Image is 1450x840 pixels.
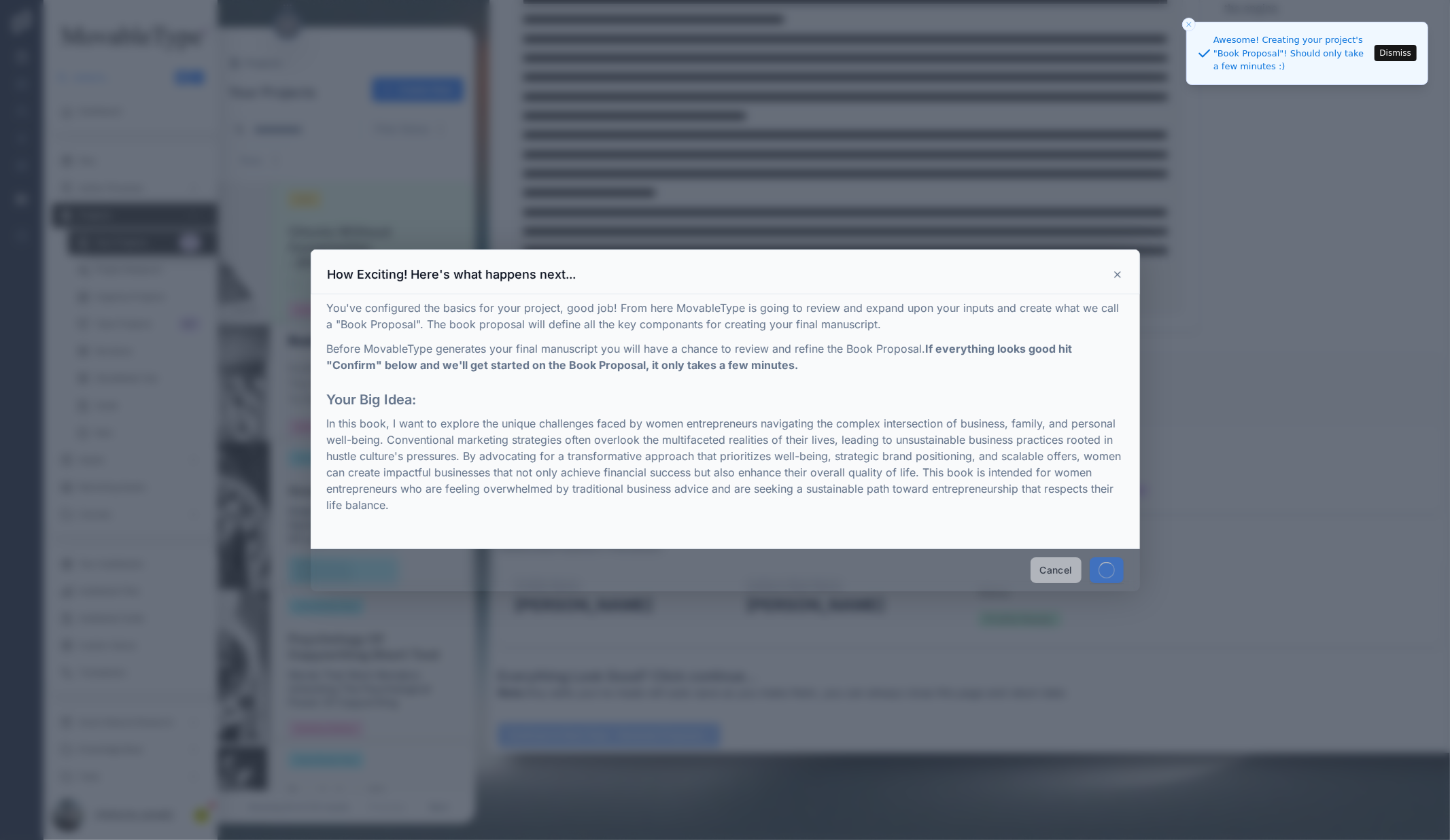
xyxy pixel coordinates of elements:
p: In this book, I want to explore the unique challenges faced by women entrepreneurs navigating the... [327,415,1124,513]
button: Dismiss [1375,45,1417,61]
h3: Your Big Idea: [327,389,1124,410]
p: You've configured the basics for your project, good job! From here MovableType is going to review... [327,300,1124,332]
div: Awesome! Creating your project's "Book Proposal"! Should only take a few minutes :) [1213,33,1370,73]
p: Before MovableType generates your final manuscript you will have a chance to review and refine th... [327,340,1124,373]
h3: How Exciting! Here's what happens next... [328,266,576,283]
button: Close toast [1182,18,1196,31]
